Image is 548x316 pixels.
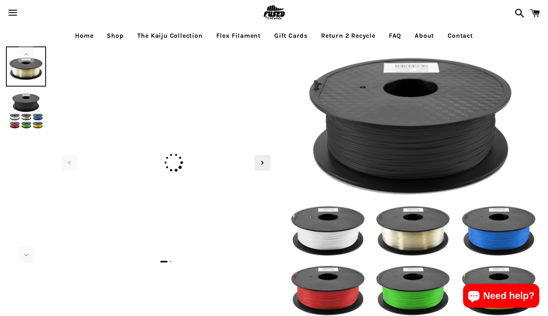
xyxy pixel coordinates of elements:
[160,261,167,262] span: Go to slide 1
[58,50,274,54] img: [3D printed Shoes] - lightweight custom 3dprinted shoes sneakers sandals fused footwear
[268,26,313,46] a: Gift Cards
[210,26,267,46] a: Flex Filament
[131,26,209,46] a: The Kaiju Collection
[383,26,407,46] a: FAQ
[101,26,129,46] a: Shop
[6,91,46,131] img: [3D printed Shoes] - lightweight custom 3dprinted shoes sneakers sandals fused footwear
[315,26,381,46] a: Return 2 Recycle
[62,155,77,171] div: Previous slide
[170,261,171,262] span: Go to slide 2
[6,46,46,87] img: [3D printed Shoes] - lightweight custom 3dprinted shoes sneakers sandals fused footwear
[69,26,99,46] a: Home
[461,284,542,310] inbox-online-store-chat: Shopify online store chat
[254,155,270,171] div: Next slide
[409,26,440,46] a: About
[442,26,479,46] a: Contact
